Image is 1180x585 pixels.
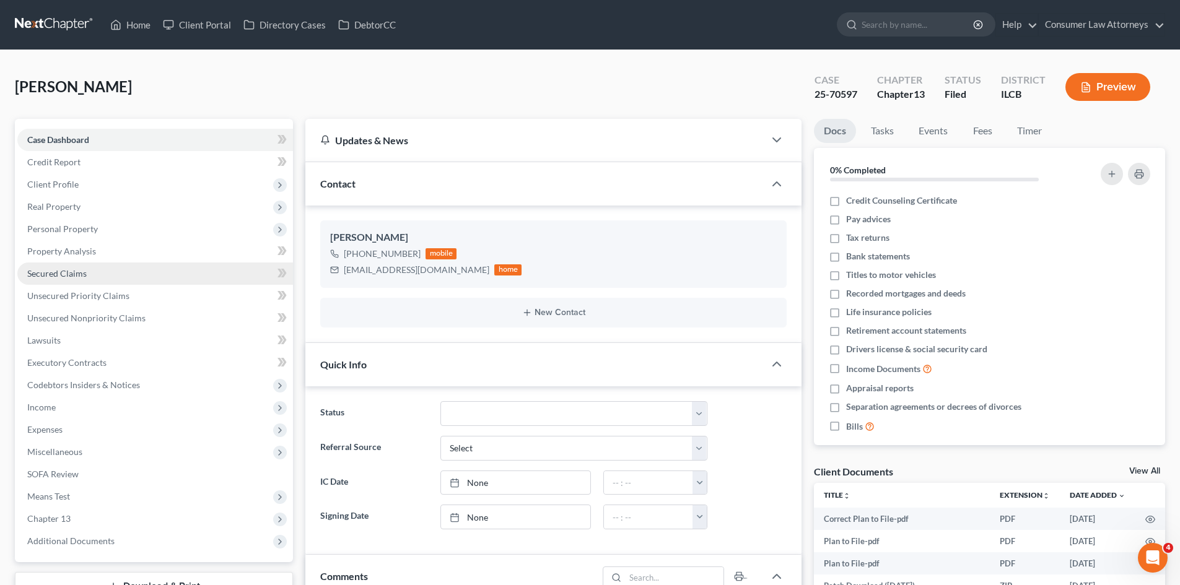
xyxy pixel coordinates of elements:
span: Quick Info [320,358,367,370]
td: PDF [990,552,1060,574]
span: Life insurance policies [846,306,932,318]
a: Extensionunfold_more [1000,490,1050,500]
a: None [441,471,590,495]
a: Home [104,14,157,36]
a: Tasks [861,119,904,143]
a: Case Dashboard [17,129,293,151]
a: Executory Contracts [17,352,293,374]
div: [EMAIL_ADDRESS][DOMAIN_NAME] [344,264,489,276]
span: Unsecured Priority Claims [27,290,129,301]
span: Retirement account statements [846,324,966,337]
div: Chapter [877,87,925,102]
i: unfold_more [1042,492,1050,500]
span: Income [27,402,56,412]
span: Personal Property [27,223,98,234]
span: 4 [1163,543,1173,553]
div: Client Documents [814,465,893,478]
span: Bills [846,420,863,433]
span: Secured Claims [27,268,87,279]
a: Unsecured Priority Claims [17,285,293,307]
a: Property Analysis [17,240,293,262]
div: Updates & News [320,134,750,147]
i: expand_more [1118,492,1125,500]
span: Separation agreements or decrees of divorces [846,401,1021,413]
a: None [441,505,590,529]
span: Appraisal reports [846,382,914,394]
div: [PERSON_NAME] [330,230,777,245]
span: Expenses [27,424,63,435]
span: 13 [914,88,925,100]
a: Titleunfold_more [824,490,850,500]
span: Recorded mortgages and deeds [846,287,966,300]
td: [DATE] [1060,508,1135,530]
input: -- : -- [604,505,693,529]
span: Case Dashboard [27,134,89,145]
a: Docs [814,119,856,143]
span: Unsecured Nonpriority Claims [27,313,146,323]
a: SOFA Review [17,463,293,485]
td: Correct Plan to File-pdf [814,508,990,530]
i: unfold_more [843,492,850,500]
td: Plan to File-pdf [814,552,990,574]
label: IC Date [314,470,434,495]
td: [DATE] [1060,530,1135,552]
a: Help [996,14,1038,36]
div: home [494,264,522,275]
span: Titles to motor vehicles [846,269,936,281]
a: DebtorCC [332,14,402,36]
span: Income Documents [846,363,920,375]
label: Signing Date [314,505,434,529]
a: Credit Report [17,151,293,173]
span: Credit Report [27,157,81,167]
span: Lawsuits [27,335,61,345]
span: Additional Documents [27,535,115,546]
span: Pay advices [846,213,891,225]
span: Real Property [27,201,81,212]
button: New Contact [330,308,777,318]
a: Secured Claims [17,262,293,285]
span: [PERSON_NAME] [15,77,132,95]
span: Executory Contracts [27,357,107,368]
a: Consumer Law Attorneys [1039,14,1165,36]
a: Events [909,119,958,143]
label: Referral Source [314,436,434,461]
span: Bank statements [846,250,910,262]
div: ILCB [1001,87,1046,102]
a: Directory Cases [237,14,332,36]
a: Date Added expand_more [1070,490,1125,500]
button: Preview [1065,73,1150,101]
span: Comments [320,570,368,582]
iframe: Intercom live chat [1138,543,1168,573]
td: PDF [990,508,1060,530]
input: -- : -- [604,471,693,495]
span: Miscellaneous [27,446,82,457]
span: Chapter 13 [27,513,71,524]
div: mobile [426,248,457,259]
div: Status [945,73,981,87]
td: PDF [990,530,1060,552]
a: Lawsuits [17,329,293,352]
td: Plan to File-pdf [814,530,990,552]
span: SOFA Review [27,469,79,479]
span: Means Test [27,491,70,501]
div: Chapter [877,73,925,87]
a: Timer [1007,119,1052,143]
span: Client Profile [27,179,79,189]
span: Codebtors Insiders & Notices [27,379,140,390]
a: Fees [963,119,1002,143]
span: Credit Counseling Certificate [846,194,957,207]
span: Property Analysis [27,246,96,256]
div: [PHONE_NUMBER] [344,248,421,260]
a: Unsecured Nonpriority Claims [17,307,293,329]
div: Case [815,73,857,87]
div: District [1001,73,1046,87]
a: View All [1129,467,1160,475]
div: Filed [945,87,981,102]
strong: 0% Completed [830,165,886,175]
span: Contact [320,178,356,189]
label: Status [314,401,434,426]
td: [DATE] [1060,552,1135,574]
div: 25-70597 [815,87,857,102]
span: Tax returns [846,232,889,244]
a: Client Portal [157,14,237,36]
